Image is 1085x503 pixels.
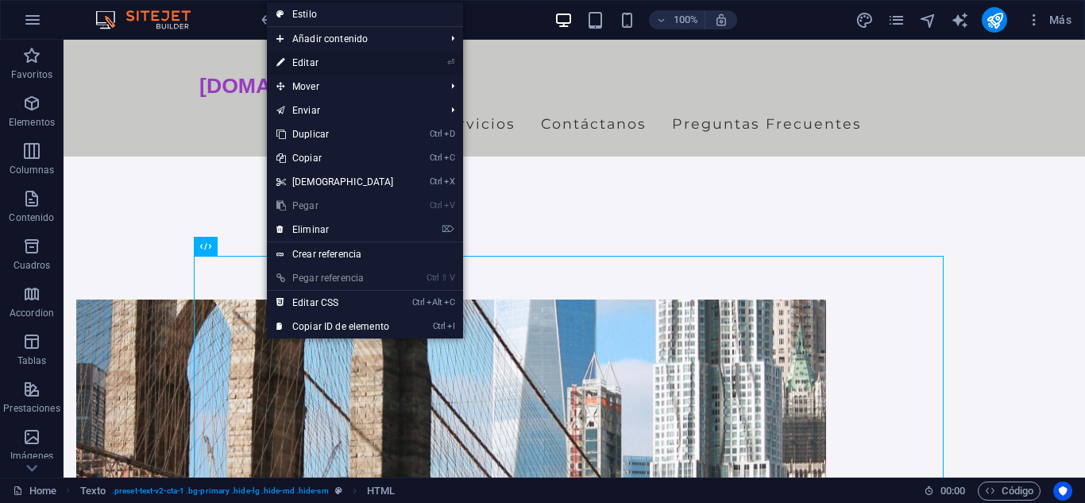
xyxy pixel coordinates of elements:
i: Páginas (Ctrl+Alt+S) [887,11,905,29]
a: ⏎Editar [267,51,403,75]
button: publish [982,7,1007,33]
i: AI Writer [951,11,969,29]
i: C [444,153,455,163]
button: navigator [918,10,937,29]
i: Ctrl [433,321,446,331]
p: Favoritos [11,68,52,81]
a: CtrlVPegar [267,194,403,218]
i: Alt [427,297,442,308]
button: undo [258,10,277,29]
span: : [952,485,954,497]
h6: Tiempo de la sesión [924,482,966,501]
button: text_generator [950,10,969,29]
a: CtrlCCopiar [267,146,403,170]
span: Mover [267,75,439,99]
p: Prestaciones [3,402,60,415]
p: Cuadros [14,259,51,272]
button: design [855,10,874,29]
i: Ctrl [430,200,442,211]
button: Código [978,482,1041,501]
i: Al redimensionar, ajustar el nivel de zoom automáticamente para ajustarse al dispositivo elegido. [714,13,728,27]
a: Ctrl⇧VPegar referencia [267,266,403,290]
button: 100% [649,10,705,29]
span: Haz clic para seleccionar y doble clic para editar [367,482,395,501]
a: Enviar [267,99,439,122]
i: X [444,176,455,187]
i: Ctrl [412,297,425,308]
a: CtrlX[DEMOGRAPHIC_DATA] [267,170,403,194]
span: . preset-text-v2-cta-1 .bg-primary .hide-lg .hide-md .hide-sm [112,482,329,501]
i: Ctrl [430,176,442,187]
p: Contenido [9,211,54,224]
i: ⇧ [441,273,448,283]
span: Añadir contenido [267,27,439,51]
i: Ctrl [430,129,442,139]
i: I [447,321,455,331]
a: ⌦Eliminar [267,218,403,242]
i: ⌦ [442,224,454,234]
p: Tablas [17,354,47,367]
i: V [444,200,455,211]
i: ⏎ [447,57,454,68]
i: Ctrl [427,273,439,283]
a: CtrlICopiar ID de elemento [267,315,403,339]
span: 00 00 [940,482,965,501]
i: Ctrl [430,153,442,163]
a: CtrlAltCEditar CSS [267,291,403,315]
a: CtrlDDuplicar [267,122,403,146]
h6: 100% [673,10,698,29]
p: Columnas [10,164,55,176]
i: V [450,273,454,283]
nav: breadcrumb [80,482,396,501]
img: Editor Logo [91,10,210,29]
span: Más [1026,12,1071,28]
button: pages [886,10,905,29]
i: D [444,129,455,139]
button: Más [1020,7,1078,33]
span: Haz clic para seleccionar y doble clic para editar [80,482,106,501]
p: Accordion [10,307,54,319]
span: Código [985,482,1033,501]
i: Publicar [986,11,1004,29]
i: Deshacer: Añadir elemento (Ctrl+Z) [259,11,277,29]
i: Navegador [919,11,937,29]
p: Elementos [9,116,55,129]
a: Crear referencia [267,242,463,266]
i: C [444,297,455,308]
i: Diseño (Ctrl+Alt+Y) [855,11,874,29]
i: Este elemento es un preajuste personalizable [335,486,342,495]
p: Imágenes [10,450,53,462]
a: Haz clic para cancelar la selección y doble clic para abrir páginas [13,482,56,501]
a: Estilo [267,2,463,26]
button: Usercentrics [1053,482,1072,501]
